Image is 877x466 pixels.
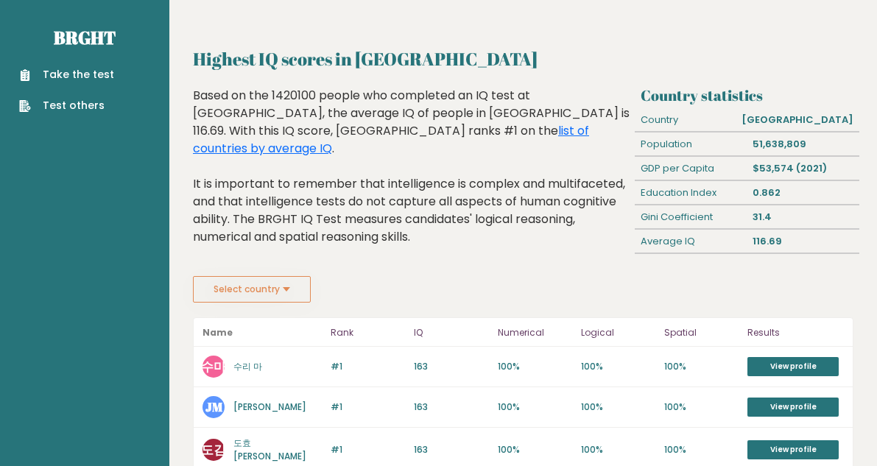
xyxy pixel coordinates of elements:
[201,441,226,458] text: 도김
[635,157,747,180] div: GDP per Capita
[233,360,262,373] a: 수리 마
[54,26,116,49] a: Brght
[664,443,739,456] p: 100%
[581,443,655,456] p: 100%
[664,324,739,342] p: Spatial
[635,181,747,205] div: Education Index
[498,360,572,373] p: 100%
[331,324,405,342] p: Rank
[498,443,572,456] p: 100%
[747,181,859,205] div: 0.862
[664,360,739,373] p: 100%
[233,400,306,413] a: [PERSON_NAME]
[747,133,859,156] div: 51,638,809
[635,205,747,229] div: Gini Coefficient
[205,398,223,415] text: JM
[201,358,227,375] text: 수마
[747,324,844,342] p: Results
[747,205,859,229] div: 31.4
[635,133,747,156] div: Population
[747,398,839,417] a: View profile
[193,87,630,268] div: Based on the 1420100 people who completed an IQ test at [GEOGRAPHIC_DATA], the average IQ of peop...
[193,46,853,72] h2: Highest IQ scores in [GEOGRAPHIC_DATA]
[414,324,488,342] p: IQ
[19,98,114,113] a: Test others
[747,357,839,376] a: View profile
[414,443,488,456] p: 163
[193,122,589,157] a: list of countries by average IQ
[414,360,488,373] p: 163
[19,67,114,82] a: Take the test
[414,400,488,414] p: 163
[331,443,405,456] p: #1
[635,230,747,253] div: Average IQ
[498,324,572,342] p: Numerical
[581,360,655,373] p: 100%
[736,108,859,132] div: [GEOGRAPHIC_DATA]
[635,108,736,132] div: Country
[233,437,306,462] a: 도효 [PERSON_NAME]
[202,326,233,339] b: Name
[331,360,405,373] p: #1
[664,400,739,414] p: 100%
[747,440,839,459] a: View profile
[747,157,859,180] div: $53,574 (2021)
[581,324,655,342] p: Logical
[747,230,859,253] div: 116.69
[331,400,405,414] p: #1
[641,87,853,105] h3: Country statistics
[193,276,311,303] button: Select country
[498,400,572,414] p: 100%
[581,400,655,414] p: 100%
